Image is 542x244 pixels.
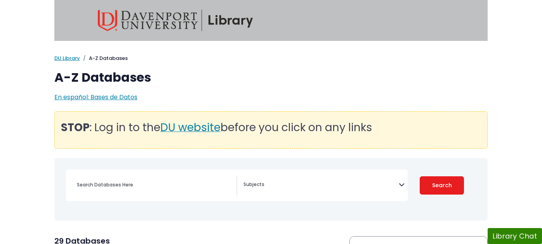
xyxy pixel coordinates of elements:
button: Submit for Search Results [420,176,464,195]
a: En español: Bases de Datos [54,93,137,102]
li: A-Z Databases [80,54,128,62]
nav: breadcrumb [54,54,488,62]
span: before you click on any links [221,120,372,135]
strong: STOP [61,120,90,135]
h1: A-Z Databases [54,70,488,85]
a: DU website [160,125,221,133]
input: Search database by title or keyword [72,179,236,190]
button: Library Chat [488,228,542,244]
nav: Search filters [54,158,488,221]
img: Davenport University Library [98,10,253,31]
span: : Log in to the [61,120,160,135]
span: DU website [160,120,221,135]
a: DU Library [54,54,80,62]
textarea: Search [243,182,399,188]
